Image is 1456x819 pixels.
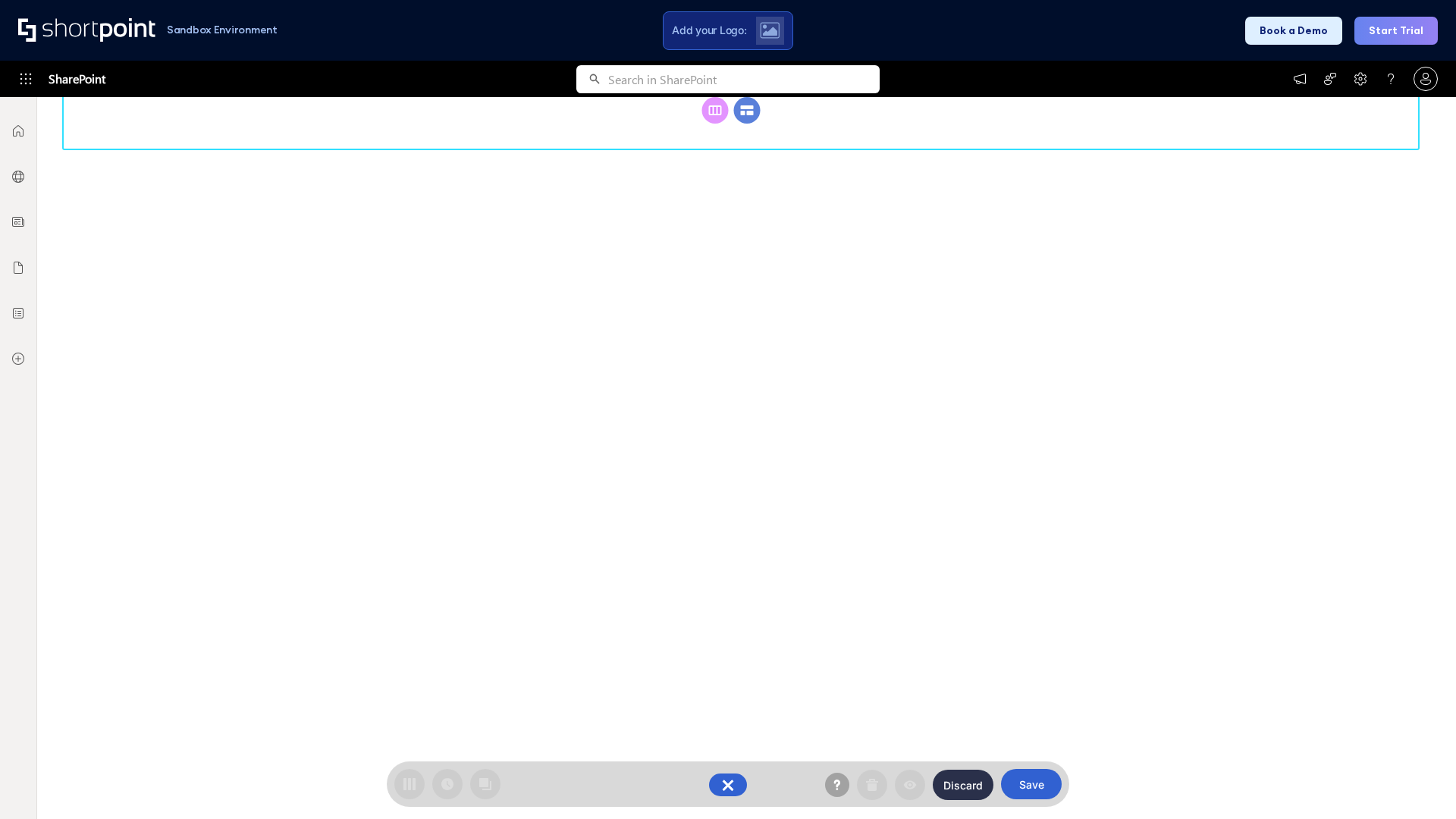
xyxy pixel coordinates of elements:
button: Save [1001,769,1062,799]
button: Start Trial [1354,17,1438,45]
h1: Sandbox Environment [167,26,278,34]
input: Search in SharePoint [608,65,880,93]
span: SharePoint [49,61,105,97]
img: Upload logo [760,22,780,39]
span: Add your Logo: [672,24,746,37]
iframe: Chat Widget [1380,746,1456,819]
button: Discard [933,770,993,800]
button: Book a Demo [1245,17,1342,45]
